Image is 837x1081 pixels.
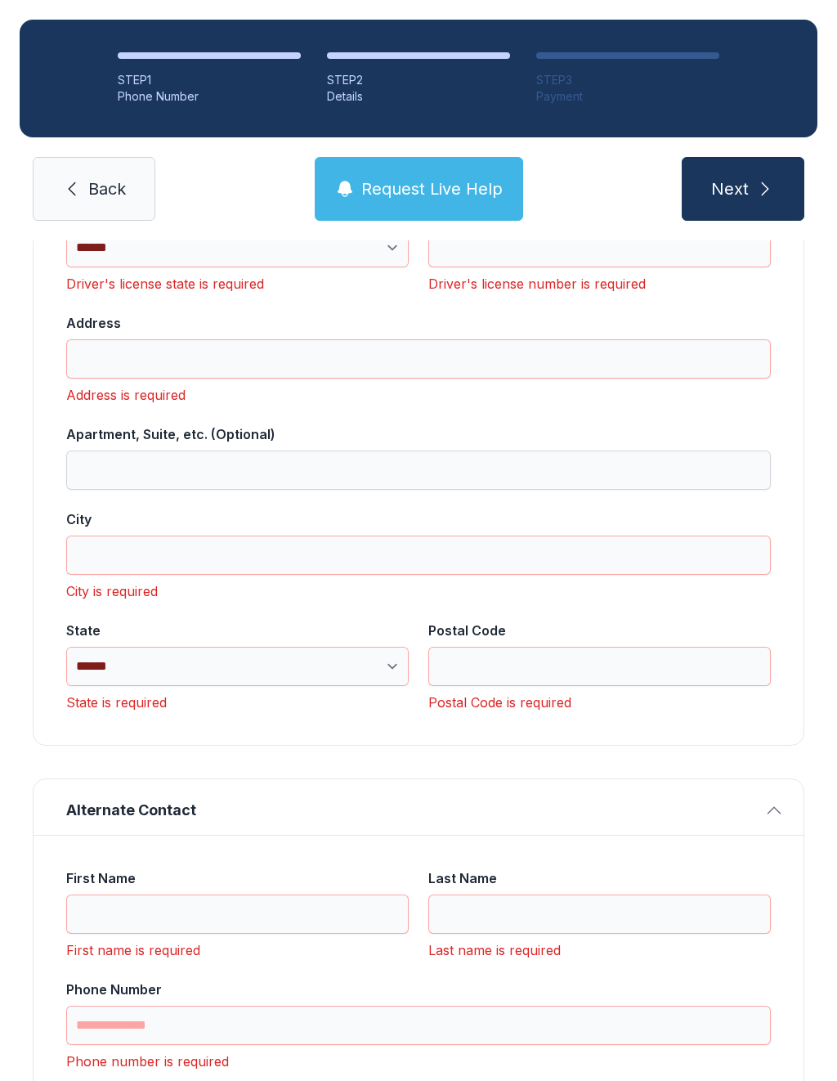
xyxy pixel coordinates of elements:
select: Driver's License State [66,228,409,267]
div: Phone number is required [66,1052,771,1071]
div: Last Name [428,868,771,888]
div: Address [66,313,771,333]
div: Postal Code [428,621,771,640]
input: Apartment, Suite, etc. (Optional) [66,451,771,490]
input: Driver's License Number [428,228,771,267]
span: Back [88,177,126,200]
div: City is required [66,581,771,601]
div: Postal Code is required [428,693,771,712]
div: Apartment, Suite, etc. (Optional) [66,424,771,444]
div: Driver's license number is required [428,274,771,294]
input: Last Name [428,895,771,934]
input: Postal Code [428,647,771,686]
span: Next [711,177,749,200]
div: Phone Number [118,88,301,105]
div: First name is required [66,940,409,960]
input: City [66,536,771,575]
select: State [66,647,409,686]
input: Address [66,339,771,379]
div: Payment [536,88,719,105]
input: Phone Number [66,1006,771,1045]
div: STEP 3 [536,72,719,88]
div: Phone Number [66,980,771,999]
div: First Name [66,868,409,888]
div: Last name is required [428,940,771,960]
div: Details [327,88,510,105]
div: State [66,621,409,640]
div: STEP 2 [327,72,510,88]
button: Alternate Contact [34,779,803,835]
div: Driver's license state is required [66,274,409,294]
input: First Name [66,895,409,934]
div: City [66,509,771,529]
div: Address is required [66,385,771,405]
div: State is required [66,693,409,712]
div: STEP 1 [118,72,301,88]
span: Request Live Help [361,177,503,200]
span: Alternate Contact [66,799,758,822]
